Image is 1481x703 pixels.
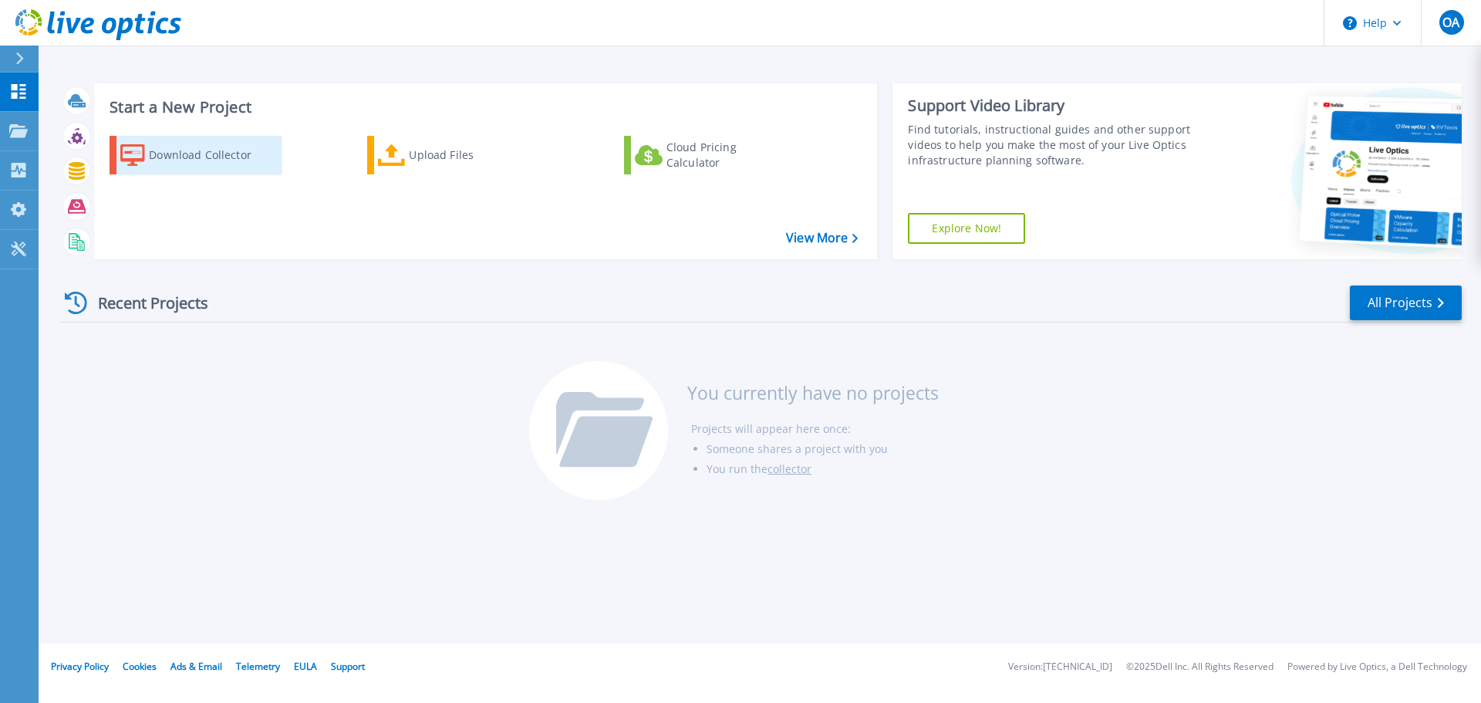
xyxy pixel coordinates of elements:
a: Cloud Pricing Calculator [624,136,796,174]
li: Powered by Live Optics, a Dell Technology [1287,662,1467,672]
div: Support Video Library [908,96,1198,116]
a: Ads & Email [170,660,222,673]
div: Cloud Pricing Calculator [666,140,790,171]
li: © 2025 Dell Inc. All Rights Reserved [1126,662,1274,672]
a: Telemetry [236,660,280,673]
a: Upload Files [367,136,539,174]
li: Someone shares a project with you [707,439,939,459]
div: Upload Files [409,140,532,171]
a: collector [767,461,811,476]
span: OA [1442,16,1459,29]
li: Version: [TECHNICAL_ID] [1008,662,1112,672]
div: Download Collector [149,140,272,171]
a: Explore Now! [908,213,1025,244]
div: Find tutorials, instructional guides and other support videos to help you make the most of your L... [908,122,1198,168]
h3: Start a New Project [110,99,858,116]
h3: You currently have no projects [687,384,939,401]
a: EULA [294,660,317,673]
li: You run the [707,459,939,479]
a: Privacy Policy [51,660,109,673]
a: Cookies [123,660,157,673]
li: Projects will appear here once: [691,419,939,439]
div: Recent Projects [59,284,229,322]
a: Download Collector [110,136,282,174]
a: All Projects [1350,286,1462,320]
a: Support [331,660,365,673]
a: View More [786,231,858,245]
